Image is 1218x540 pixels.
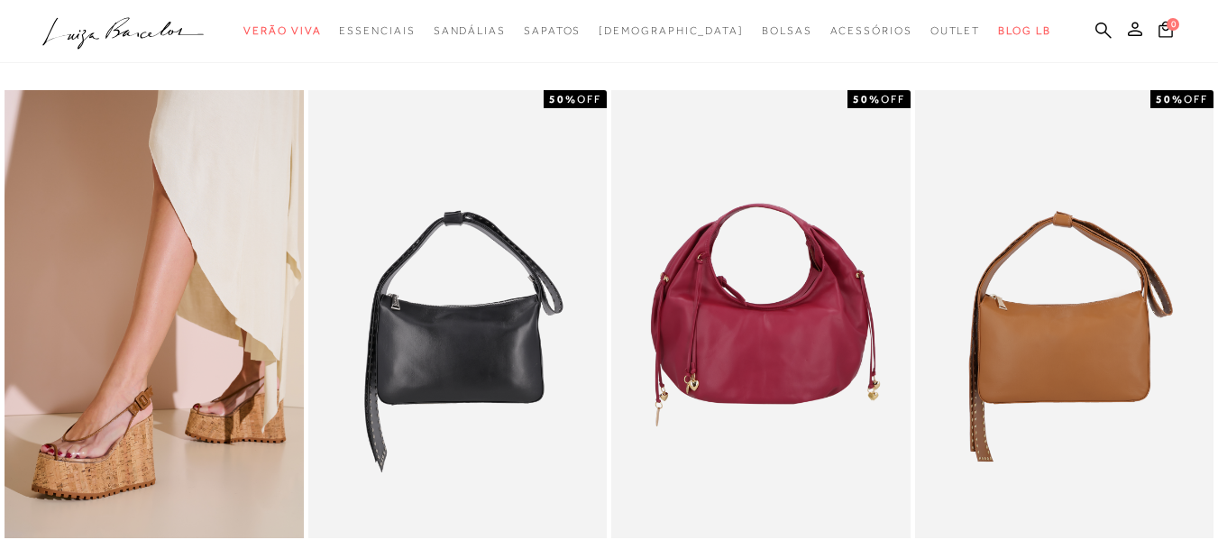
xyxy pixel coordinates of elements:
span: OFF [577,93,601,105]
span: Sapatos [524,24,581,37]
a: BLOG LB [998,14,1050,48]
span: Outlet [930,24,981,37]
span: Verão Viva [243,24,321,37]
strong: 50% [853,93,881,105]
img: BOLSA DE ALÇA CURTA ADORNADA DE REBITES COM LAÇO ASSIMÉTRICO EM COURO CARAMELO MÉDIA [915,90,1214,538]
a: noSubCategoriesText [930,14,981,48]
span: Bolsas [762,24,812,37]
a: noSubCategoriesText [339,14,415,48]
span: 0 [1167,18,1179,31]
span: OFF [881,93,905,105]
a: noSubCategoriesText [599,14,744,48]
a: noSubCategoriesText [524,14,581,48]
img: BOLSA DE ALÇA CURTA ADORNADA DE REBITES COM LAÇO ASSIMÉTRICO EM COURO PRETO MÉDIA [308,90,608,538]
span: Acessórios [830,24,912,37]
a: noSubCategoriesText [830,14,912,48]
span: OFF [1184,93,1208,105]
span: [DEMOGRAPHIC_DATA] [599,24,744,37]
span: Sandálias [434,24,506,37]
a: noSubCategoriesText [243,14,321,48]
img: BOLSA HOBO MÉDIA EM COURO AMEIXA COM PINGENTES [611,90,911,538]
strong: 50% [549,93,577,105]
span: BLOG LB [998,24,1050,37]
span: Essenciais [339,24,415,37]
img: SANDÁLIA PLATAFORMA EM CORTIÇA COM TIRAS CRISTAL E ACABAMENTO CARAMELO [5,90,304,538]
a: noSubCategoriesText [762,14,812,48]
strong: 50% [1156,93,1184,105]
button: 0 [1153,20,1178,44]
a: noSubCategoriesText [434,14,506,48]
